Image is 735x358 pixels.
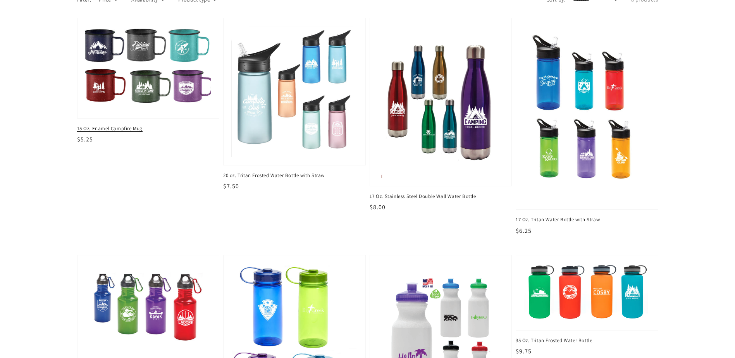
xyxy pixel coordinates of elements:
img: 17 Oz. Tritan Water Bottle with Straw [524,26,650,202]
span: 17 Oz. Stainless Steel Double Wall Water Bottle [370,193,512,200]
a: 17 Oz. Tritan Water Bottle with Straw 17 Oz. Tritan Water Bottle with Straw $6.25 [516,18,658,236]
a: 35 Oz. Tritan Frosted Water Bottle 35 Oz. Tritan Frosted Water Bottle $9.75 [516,255,658,356]
span: 35 Oz. Tritan Frosted Water Bottle [516,337,658,344]
img: 35 Oz. Tritan Frosted Water Bottle [524,263,650,323]
span: $7.50 [223,182,239,190]
a: 17 Oz. Stainless Steel Double Wall Water Bottle 17 Oz. Stainless Steel Double Wall Water Bottle $... [370,18,512,212]
span: 17 Oz. Tritan Water Bottle with Straw [516,216,658,223]
span: $8.00 [370,203,386,211]
img: 17 Oz. Stainless Steel Double Wall Water Bottle [378,26,504,178]
img: 15 Oz. Enamel Campfire Mug [83,25,213,112]
a: 15 Oz. Enamel Campfire Mug 15 Oz. Enamel Campfire Mug $5.25 [77,18,220,144]
span: 15 Oz. Enamel Campfire Mug [77,125,220,132]
span: $9.75 [516,347,532,355]
img: 20 oz. Tritan Frosted Water Bottle with Straw [231,26,358,157]
span: $5.25 [77,135,93,143]
img: 17 Oz. Aluminum Water Bottle [85,263,212,351]
span: 20 oz. Tritan Frosted Water Bottle with Straw [223,172,366,179]
span: $6.25 [516,227,532,235]
a: 20 oz. Tritan Frosted Water Bottle with Straw 20 oz. Tritan Frosted Water Bottle with Straw $7.50 [223,18,366,191]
